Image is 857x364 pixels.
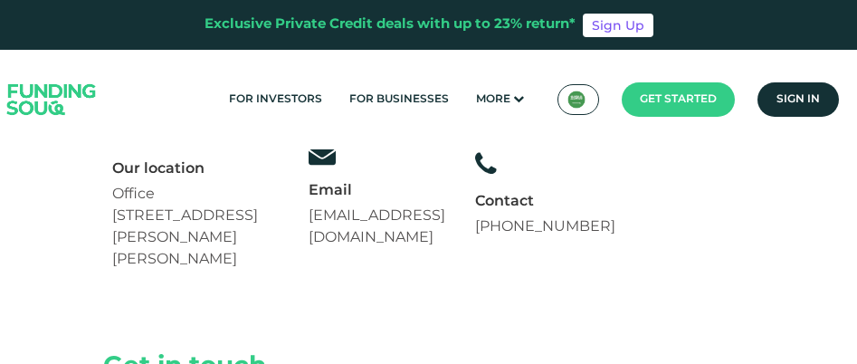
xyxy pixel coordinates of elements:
[583,14,653,37] a: Sign Up
[309,209,445,244] a: [EMAIL_ADDRESS][DOMAIN_NAME]
[112,159,281,179] div: Our location
[345,85,453,115] a: For Businesses
[640,94,717,105] span: Get started
[757,82,839,117] a: Sign in
[112,187,258,266] span: Office [STREET_ADDRESS][PERSON_NAME][PERSON_NAME]
[567,91,586,109] img: SA Flag
[309,181,447,201] div: Email
[476,94,510,105] span: More
[776,94,820,105] span: Sign in
[224,85,327,115] a: For Investors
[475,192,615,212] div: Contact
[205,14,576,35] div: Exclusive Private Credit deals with up to 23% return*
[475,220,615,234] a: [PHONE_NUMBER]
